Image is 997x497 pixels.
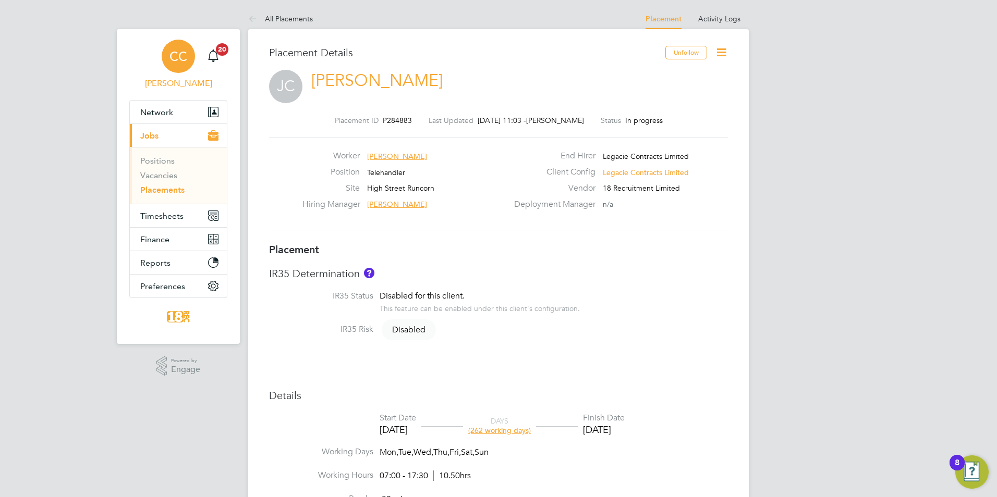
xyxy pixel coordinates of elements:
[129,77,227,90] span: Chloe Crayden
[461,447,475,457] span: Sat,
[380,447,398,457] span: Mon,
[129,308,227,325] a: Go to home page
[171,365,200,374] span: Engage
[429,116,473,125] label: Last Updated
[665,46,707,59] button: Unfollow
[508,183,595,194] label: Vendor
[269,324,373,335] label: IR35 Risk
[475,447,489,457] span: Sun
[335,116,379,125] label: Placement ID
[269,70,302,103] span: JC
[269,470,373,481] label: Working Hours
[130,228,227,251] button: Finance
[248,14,313,23] a: All Placements
[140,185,185,195] a: Placements
[140,258,171,268] span: Reports
[603,168,689,177] span: Legacie Contracts Limited
[433,447,449,457] span: Thu,
[216,43,228,56] span: 20
[380,470,471,481] div: 07:00 - 17:30
[302,151,360,161] label: Worker
[955,455,989,489] button: Open Resource Center, 8 new notifications
[382,319,436,340] span: Disabled
[140,170,177,180] a: Vacancies
[383,116,412,125] span: P284883
[583,424,625,436] div: [DATE]
[367,168,405,177] span: Telehandler
[367,200,427,209] span: [PERSON_NAME]
[140,281,185,291] span: Preferences
[583,413,625,424] div: Finish Date
[367,183,434,193] span: High Street Runcorn
[478,116,526,125] span: [DATE] 11:03 -
[140,131,159,141] span: Jobs
[140,156,175,166] a: Positions
[130,101,227,123] button: Network
[140,211,184,221] span: Timesheets
[398,447,414,457] span: Tue,
[698,14,740,23] a: Activity Logs
[171,356,200,365] span: Powered by
[203,40,224,73] a: 20
[468,426,531,435] span: (262 working days)
[311,70,443,91] a: [PERSON_NAME]
[367,152,427,161] span: [PERSON_NAME]
[269,46,658,59] h3: Placement Details
[269,267,728,280] h3: IR35 Determination
[508,199,595,210] label: Deployment Manager
[130,251,227,274] button: Reports
[508,151,595,161] label: End Hirer
[156,356,201,376] a: Powered byEngage
[603,183,680,193] span: 18 Recruitment Limited
[302,183,360,194] label: Site
[603,200,613,209] span: n/a
[414,447,433,457] span: Wed,
[955,463,959,476] div: 8
[433,470,471,481] span: 10.50hrs
[364,268,374,278] button: About IR35
[603,152,689,161] span: Legacie Contracts Limited
[269,291,373,302] label: IR35 Status
[380,413,416,424] div: Start Date
[129,40,227,90] a: CC[PERSON_NAME]
[646,15,682,23] a: Placement
[269,243,319,256] b: Placement
[117,29,240,344] nav: Main navigation
[380,291,465,301] span: Disabled for this client.
[625,116,663,125] span: In progress
[449,447,461,457] span: Fri,
[130,204,227,227] button: Timesheets
[508,167,595,178] label: Client Config
[140,107,173,117] span: Network
[302,167,360,178] label: Position
[601,116,621,125] label: Status
[169,49,187,63] span: CC
[380,301,580,313] div: This feature can be enabled under this client's configuration.
[130,147,227,204] div: Jobs
[269,389,728,402] h3: Details
[302,199,360,210] label: Hiring Manager
[140,234,169,244] span: Finance
[526,116,584,125] span: [PERSON_NAME]
[269,446,373,457] label: Working Days
[463,416,536,435] div: DAYS
[130,275,227,297] button: Preferences
[164,308,192,325] img: 18rec-logo-retina.png
[380,424,416,436] div: [DATE]
[130,124,227,147] button: Jobs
